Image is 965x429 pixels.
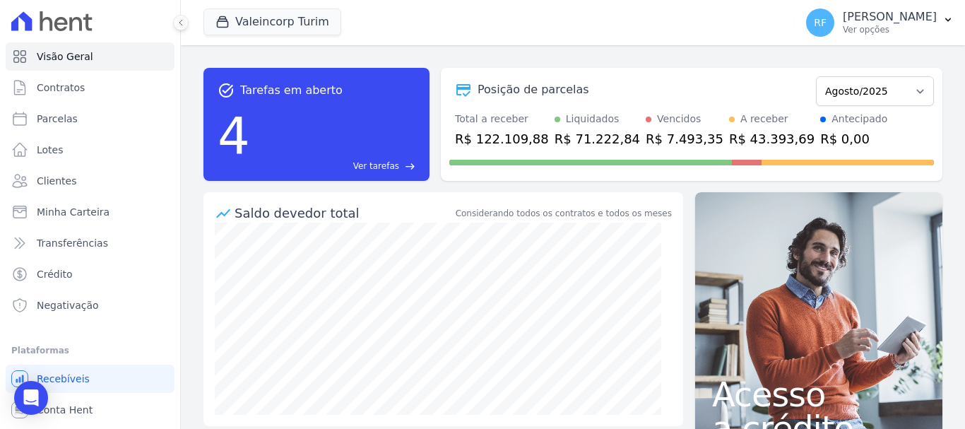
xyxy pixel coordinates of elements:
button: RF [PERSON_NAME] Ver opções [795,3,965,42]
div: Antecipado [831,112,887,127]
span: RF [814,18,827,28]
span: Minha Carteira [37,205,109,219]
a: Negativação [6,291,174,319]
a: Contratos [6,74,174,102]
a: Conta Hent [6,396,174,424]
div: A receber [740,112,788,127]
a: Clientes [6,167,174,195]
a: Ver tarefas east [256,160,415,172]
span: Ver tarefas [353,160,399,172]
div: Total a receber [455,112,549,127]
a: Crédito [6,260,174,288]
span: east [405,161,415,172]
span: Visão Geral [37,49,93,64]
div: Open Intercom Messenger [14,381,48,415]
a: Transferências [6,229,174,257]
div: Posição de parcelas [478,81,589,98]
div: R$ 43.393,69 [729,129,815,148]
a: Lotes [6,136,174,164]
span: Transferências [37,236,108,250]
span: Parcelas [37,112,78,126]
div: Plataformas [11,342,169,359]
span: task_alt [218,82,235,99]
span: Crédito [37,267,73,281]
span: Lotes [37,143,64,157]
span: Contratos [37,81,85,95]
div: 4 [218,99,250,172]
span: Tarefas em aberto [240,82,343,99]
p: [PERSON_NAME] [843,10,937,24]
div: R$ 0,00 [820,129,887,148]
span: Negativação [37,298,99,312]
span: Recebíveis [37,372,90,386]
div: Saldo devedor total [235,204,453,223]
div: Liquidados [566,112,620,127]
a: Recebíveis [6,365,174,393]
div: R$ 122.109,88 [455,129,549,148]
div: Considerando todos os contratos e todos os meses [456,207,672,220]
p: Ver opções [843,24,937,35]
span: Conta Hent [37,403,93,417]
div: Vencidos [657,112,701,127]
a: Minha Carteira [6,198,174,226]
a: Parcelas [6,105,174,133]
div: R$ 7.493,35 [646,129,723,148]
span: Acesso [712,377,925,411]
div: R$ 71.222,84 [555,129,640,148]
button: Valeincorp Turim [203,8,341,35]
span: Clientes [37,174,76,188]
a: Visão Geral [6,42,174,71]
